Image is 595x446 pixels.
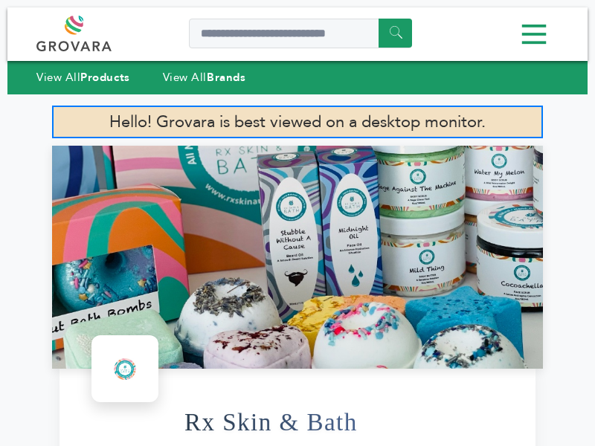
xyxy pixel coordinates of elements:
img: Rx Skin & Bath Logo [95,339,155,398]
strong: Brands [207,70,245,85]
a: View AllProducts [36,70,130,85]
input: Search a product or brand... [189,19,412,48]
a: View AllBrands [163,70,246,85]
p: Hello! Grovara is best viewed on a desktop monitor. [52,106,543,138]
strong: Products [80,70,129,85]
div: Menu [36,17,559,54]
